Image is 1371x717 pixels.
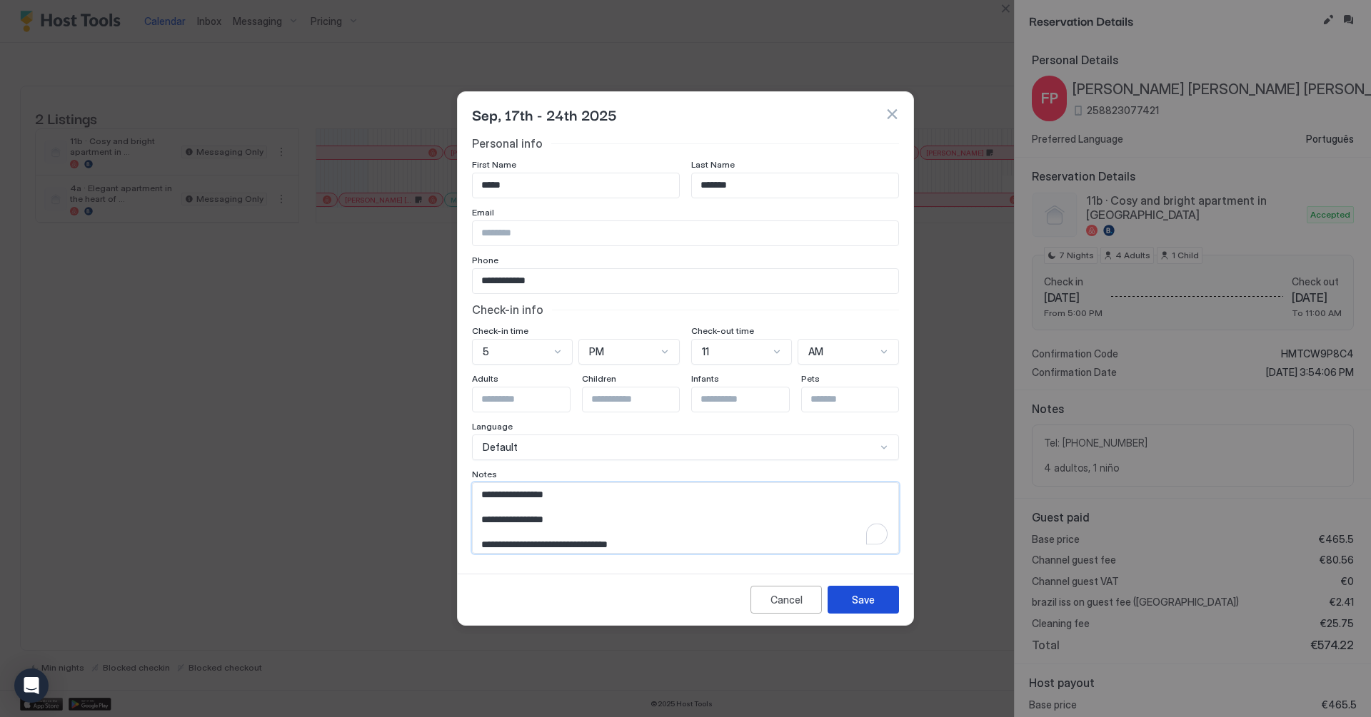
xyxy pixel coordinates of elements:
span: Email [472,207,494,218]
span: Default [483,441,518,454]
span: First Name [472,159,516,170]
input: Input Field [692,387,809,412]
button: Cancel [750,586,822,614]
span: Infants [691,373,719,384]
span: Pets [801,373,820,384]
span: Notes [472,469,497,479]
span: Language [472,421,513,432]
span: Sep, 17th - 24th 2025 [472,103,617,125]
span: Check-out time [691,325,754,336]
span: Adults [472,373,498,384]
span: PM [589,345,604,358]
span: Check-in info [472,302,543,317]
span: Children [582,373,616,384]
input: Input Field [692,173,898,198]
span: 5 [483,345,489,358]
input: Input Field [473,387,590,412]
span: Last Name [691,159,735,170]
span: Phone [472,255,498,265]
input: Input Field [473,221,898,245]
input: Input Field [473,173,679,198]
span: Check-in time [472,325,528,336]
input: Input Field [583,387,700,412]
div: Cancel [770,592,803,607]
span: AM [808,345,823,358]
input: Input Field [473,269,898,293]
div: Open Intercom Messenger [14,668,49,703]
span: Personal info [472,136,543,151]
div: Save [852,592,875,607]
span: 11 [702,345,709,358]
input: Input Field [802,387,919,412]
textarea: To enrich screen reader interactions, please activate Accessibility in Grammarly extension settings [473,483,899,554]
button: Save [828,586,899,614]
